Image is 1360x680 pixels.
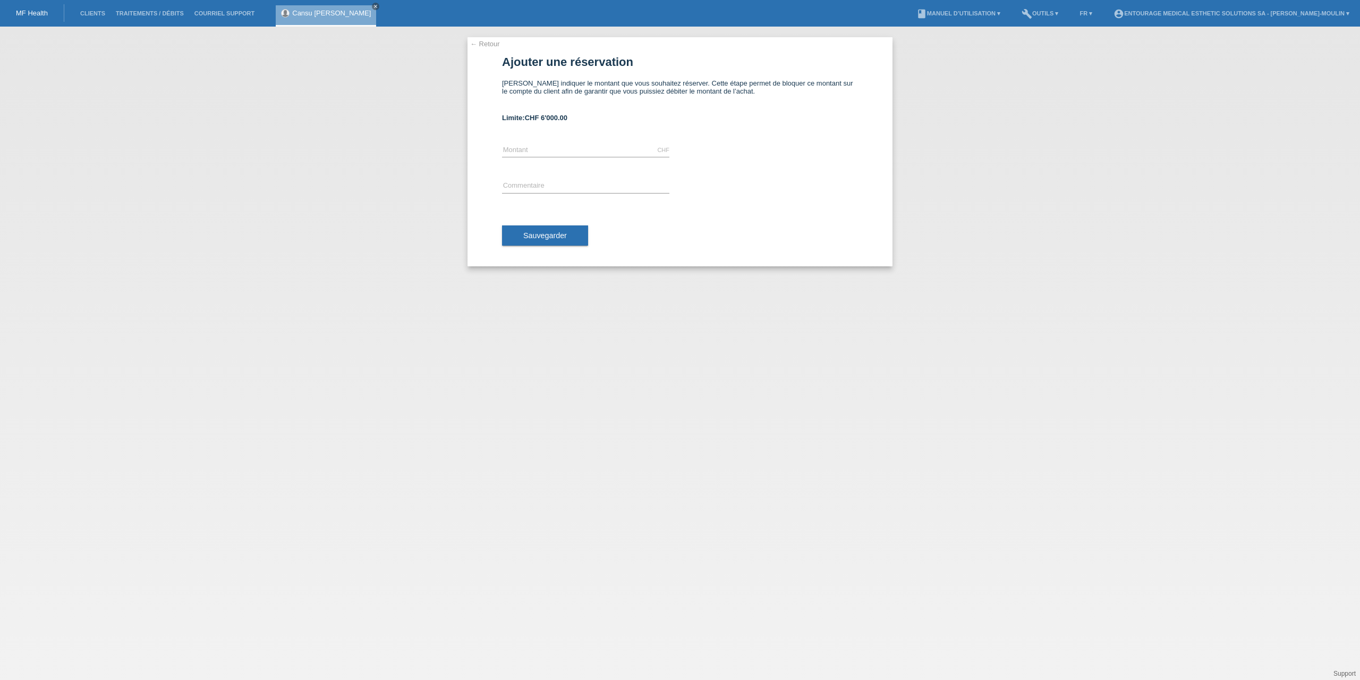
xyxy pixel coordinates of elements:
a: buildOutils ▾ [1016,10,1064,16]
a: Support [1333,670,1356,677]
b: Limite: [502,114,567,122]
a: Cansu [PERSON_NAME] [292,9,371,17]
a: bookManuel d’utilisation ▾ [911,10,1006,16]
i: build [1022,9,1032,19]
a: account_circleENTOURAGE Medical Esthetic Solutions SA - [PERSON_NAME]-Moulin ▾ [1108,10,1355,16]
a: close [372,3,379,10]
i: close [373,4,378,9]
a: FR ▾ [1074,10,1098,16]
a: Clients [75,10,110,16]
a: Courriel Support [189,10,260,16]
div: CHF [657,147,669,153]
a: Traitements / débits [110,10,189,16]
a: ← Retour [470,40,500,48]
a: MF Health [16,9,48,17]
div: [PERSON_NAME] indiquer le montant que vous souhaitez réserver. Cette étape permet de bloquer ce m... [502,79,858,103]
i: account_circle [1113,9,1124,19]
button: Sauvegarder [502,225,588,246]
span: Sauvegarder [523,231,567,240]
h1: Ajouter une réservation [502,55,858,69]
i: book [916,9,927,19]
span: CHF 6'000.00 [525,114,567,122]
